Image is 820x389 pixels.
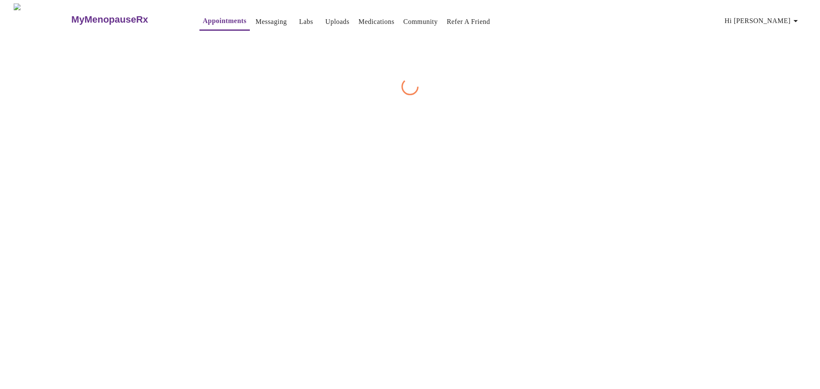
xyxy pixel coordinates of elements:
a: Medications [358,16,394,28]
a: Appointments [203,15,246,27]
button: Labs [293,13,320,30]
a: Labs [299,16,313,28]
a: Uploads [325,16,350,28]
button: Community [400,13,441,30]
img: MyMenopauseRx Logo [14,3,70,35]
a: Refer a Friend [447,16,490,28]
button: Refer a Friend [443,13,494,30]
button: Appointments [199,12,250,31]
span: Hi [PERSON_NAME] [725,15,801,27]
button: Uploads [322,13,353,30]
button: Medications [355,13,398,30]
a: Messaging [255,16,287,28]
button: Hi [PERSON_NAME] [721,12,804,29]
a: MyMenopauseRx [70,5,182,35]
button: Messaging [252,13,290,30]
a: Community [403,16,438,28]
h3: MyMenopauseRx [71,14,148,25]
